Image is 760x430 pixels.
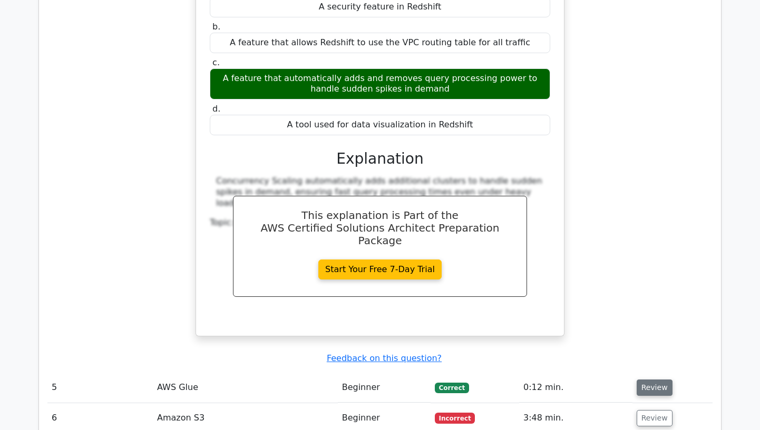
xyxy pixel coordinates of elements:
[637,379,673,396] button: Review
[216,150,544,168] h3: Explanation
[435,383,469,393] span: Correct
[338,373,431,403] td: Beginner
[212,22,220,32] span: b.
[212,57,220,67] span: c.
[435,413,475,423] span: Incorrect
[210,33,550,53] div: A feature that allows Redshift to use the VPC routing table for all traffic
[210,68,550,100] div: A feature that automatically adds and removes query processing power to handle sudden spikes in d...
[519,373,632,403] td: 0:12 min.
[216,176,544,208] div: Concurrency Scaling automatically adds additional clusters to handle sudden spikes in demand, ens...
[637,410,673,426] button: Review
[47,373,153,403] td: 5
[210,115,550,135] div: A tool used for data visualization in Redshift
[212,104,220,114] span: d.
[327,353,442,363] a: Feedback on this question?
[210,217,550,228] div: Topic:
[318,259,442,279] a: Start Your Free 7-Day Trial
[153,373,338,403] td: AWS Glue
